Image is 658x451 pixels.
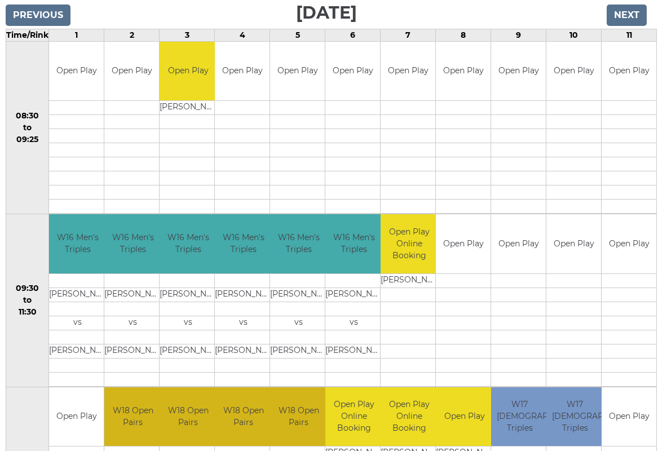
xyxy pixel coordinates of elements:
[160,214,217,273] td: W16 Men's Triples
[436,214,491,273] td: Open Play
[546,214,601,273] td: Open Play
[381,273,438,288] td: [PERSON_NAME]
[160,387,217,446] td: W18 Open Pairs
[160,288,217,302] td: [PERSON_NAME]
[436,29,491,41] td: 8
[491,214,546,273] td: Open Play
[436,387,493,446] td: Open Play
[104,42,159,101] td: Open Play
[270,42,325,101] td: Open Play
[160,29,215,41] td: 3
[270,387,327,446] td: W18 Open Pairs
[602,42,656,101] td: Open Play
[104,29,160,41] td: 2
[160,42,217,101] td: Open Play
[270,29,325,41] td: 5
[546,387,603,446] td: W17 [DEMOGRAPHIC_DATA] Triples
[215,344,272,358] td: [PERSON_NAME]
[546,42,601,101] td: Open Play
[49,316,106,330] td: vs
[381,29,436,41] td: 7
[215,29,270,41] td: 4
[49,344,106,358] td: [PERSON_NAME]
[6,29,49,41] td: Time/Rink
[325,29,381,41] td: 6
[491,29,546,41] td: 9
[215,387,272,446] td: W18 Open Pairs
[325,288,382,302] td: [PERSON_NAME]
[602,387,656,446] td: Open Play
[104,344,161,358] td: [PERSON_NAME]
[607,5,647,26] input: Next
[270,214,327,273] td: W16 Men's Triples
[325,344,382,358] td: [PERSON_NAME]
[49,42,104,101] td: Open Play
[104,387,161,446] td: W18 Open Pairs
[602,29,657,41] td: 11
[491,42,546,101] td: Open Play
[270,344,327,358] td: [PERSON_NAME]
[104,316,161,330] td: vs
[325,42,380,101] td: Open Play
[160,316,217,330] td: vs
[104,214,161,273] td: W16 Men's Triples
[381,387,438,446] td: Open Play Online Booking
[325,214,382,273] td: W16 Men's Triples
[436,42,491,101] td: Open Play
[546,29,602,41] td: 10
[491,387,548,446] td: W17 [DEMOGRAPHIC_DATA] Triples
[6,214,49,387] td: 09:30 to 11:30
[104,288,161,302] td: [PERSON_NAME]
[215,288,272,302] td: [PERSON_NAME]
[381,42,435,101] td: Open Play
[6,41,49,214] td: 08:30 to 09:25
[49,29,104,41] td: 1
[215,42,270,101] td: Open Play
[160,101,217,115] td: [PERSON_NAME]
[160,344,217,358] td: [PERSON_NAME]
[215,214,272,273] td: W16 Men's Triples
[325,316,382,330] td: vs
[270,316,327,330] td: vs
[270,288,327,302] td: [PERSON_NAME]
[49,387,104,446] td: Open Play
[215,316,272,330] td: vs
[49,288,106,302] td: [PERSON_NAME]
[325,387,382,446] td: Open Play Online Booking
[602,214,656,273] td: Open Play
[49,214,106,273] td: W16 Men's Triples
[381,214,438,273] td: Open Play Online Booking
[6,5,70,26] input: Previous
